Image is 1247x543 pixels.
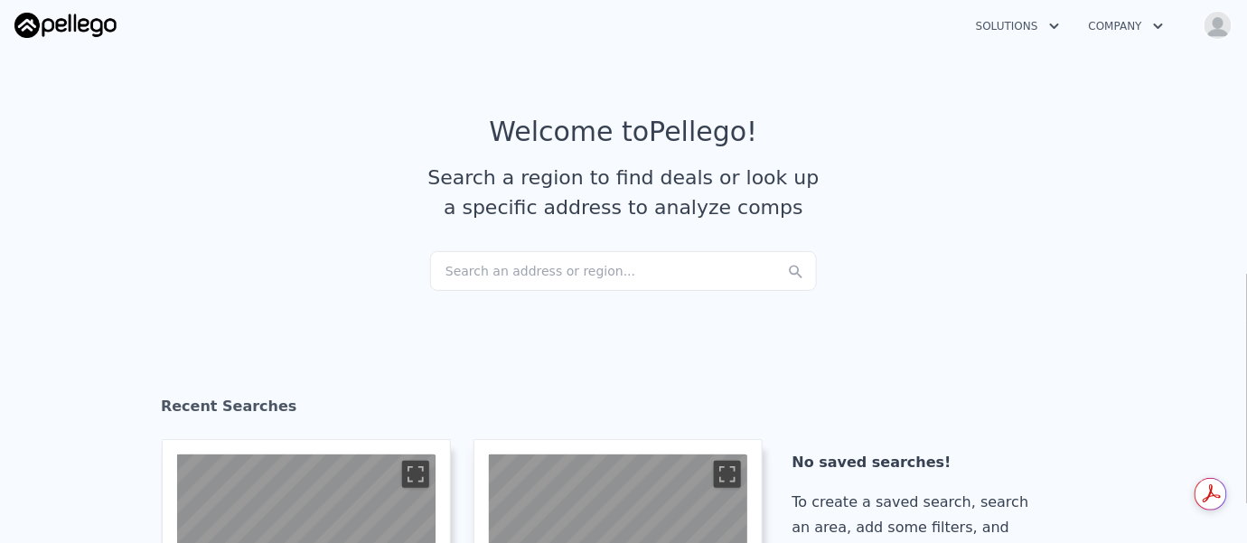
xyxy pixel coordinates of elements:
[961,10,1074,42] button: Solutions
[1204,11,1233,40] img: avatar
[792,450,1053,475] div: No saved searches!
[714,461,741,488] button: Toggle fullscreen view
[402,461,429,488] button: Toggle fullscreen view
[14,13,117,38] img: Pellego
[421,163,826,222] div: Search a region to find deals or look up a specific address to analyze comps
[161,381,1086,439] div: Recent Searches
[1074,10,1178,42] button: Company
[490,116,758,148] div: Welcome to Pellego !
[430,251,817,291] div: Search an address or region...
